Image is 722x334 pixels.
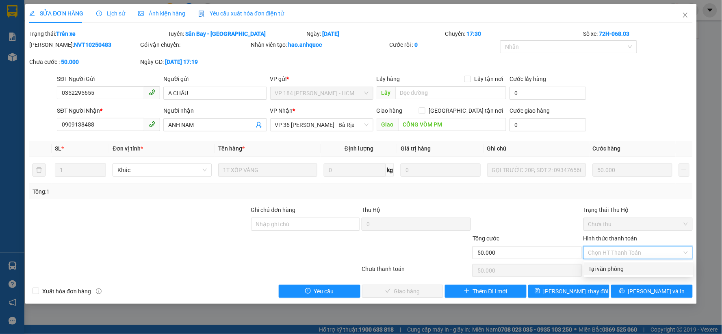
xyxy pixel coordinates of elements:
[74,41,111,48] b: NVT10250483
[279,285,360,298] button: exclamation-circleYêu cầu
[251,40,388,49] div: Nhân viên tạo:
[96,11,102,16] span: clock-circle
[386,164,394,177] span: kg
[510,76,546,82] label: Cước lấy hàng
[619,288,625,295] span: printer
[29,11,35,16] span: edit
[445,285,527,298] button: plusThêm ĐH mới
[198,11,205,17] img: icon
[306,29,444,38] div: Ngày:
[528,285,610,298] button: save[PERSON_NAME] thay đổi
[390,40,499,49] div: Cước rồi :
[535,288,540,295] span: save
[466,31,481,37] b: 17:30
[583,29,694,38] div: Số xe:
[377,107,403,114] span: Giao hàng
[322,31,339,37] b: [DATE]
[113,145,143,152] span: Đơn vị tính
[256,122,262,128] span: user-add
[588,247,688,259] span: Chọn HT Thanh Toán
[593,164,673,177] input: 0
[251,218,360,231] input: Ghi chú đơn hàng
[275,87,369,99] span: VP 184 Nguyễn Văn Trỗi - HCM
[149,121,155,127] span: phone
[473,287,507,296] span: Thêm ĐH mới
[464,288,470,295] span: plus
[56,31,76,37] b: Trên xe
[198,10,284,17] span: Yêu cầu xuất hóa đơn điện tử
[425,106,506,115] span: [GEOGRAPHIC_DATA] tận nơi
[593,145,621,152] span: Cước hàng
[57,106,160,115] div: SĐT Người Nhận
[471,74,506,83] span: Lấy tận nơi
[218,145,245,152] span: Tên hàng
[401,145,431,152] span: Giá trị hàng
[29,57,139,66] div: Chưa cước :
[415,41,418,48] b: 0
[314,287,334,296] span: Yêu cầu
[395,86,507,99] input: Dọc đường
[96,288,102,294] span: info-circle
[270,74,373,83] div: VP gửi
[140,40,249,49] div: Gói vận chuyển:
[29,40,139,49] div: [PERSON_NAME]:
[674,4,697,27] button: Close
[57,74,160,83] div: SĐT Người Gửi
[679,164,689,177] button: plus
[33,187,279,196] div: Tổng: 1
[96,10,125,17] span: Lịch sử
[33,164,46,177] button: delete
[218,164,317,177] input: VD: Bàn, Ghế
[345,145,373,152] span: Định lượng
[149,89,155,96] span: phone
[377,118,398,131] span: Giao
[361,264,472,279] div: Chưa thanh toán
[510,107,550,114] label: Cước giao hàng
[185,31,266,37] b: Sân Bay - [GEOGRAPHIC_DATA]
[140,57,249,66] div: Ngày GD:
[583,205,693,214] div: Trạng thái Thu Hộ
[377,76,400,82] span: Lấy hàng
[487,164,586,177] input: Ghi Chú
[682,12,689,18] span: close
[163,74,267,83] div: Người gửi
[270,107,293,114] span: VP Nhận
[39,287,94,296] span: Xuất hóa đơn hàng
[117,164,207,176] span: Khác
[599,31,630,37] b: 72H-068.03
[628,287,685,296] span: [PERSON_NAME] và In
[165,59,198,65] b: [DATE] 17:19
[29,10,83,17] span: SỬA ĐƠN HÀNG
[611,285,693,298] button: printer[PERSON_NAME] và In
[305,288,311,295] span: exclamation-circle
[362,207,380,213] span: Thu Hộ
[251,207,296,213] label: Ghi chú đơn hàng
[583,235,637,242] label: Hình thức thanh toán
[510,87,586,100] input: Cước lấy hàng
[401,164,481,177] input: 0
[167,29,306,38] div: Tuyến:
[484,141,590,157] th: Ghi chú
[398,118,507,131] input: Dọc đường
[288,41,322,48] b: hao.anhquoc
[544,287,609,296] span: [PERSON_NAME] thay đổi
[163,106,267,115] div: Người nhận
[510,118,586,131] input: Cước giao hàng
[589,264,688,273] div: Tại văn phòng
[377,86,395,99] span: Lấy
[55,145,61,152] span: SL
[138,10,185,17] span: Ảnh kiện hàng
[362,285,444,298] button: checkGiao hàng
[473,235,499,242] span: Tổng cước
[138,11,144,16] span: picture
[444,29,583,38] div: Chuyến:
[588,218,688,230] span: Chưa thu
[61,59,79,65] b: 50.000
[28,29,167,38] div: Trạng thái:
[275,119,369,131] span: VP 36 Lê Thành Duy - Bà Rịa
